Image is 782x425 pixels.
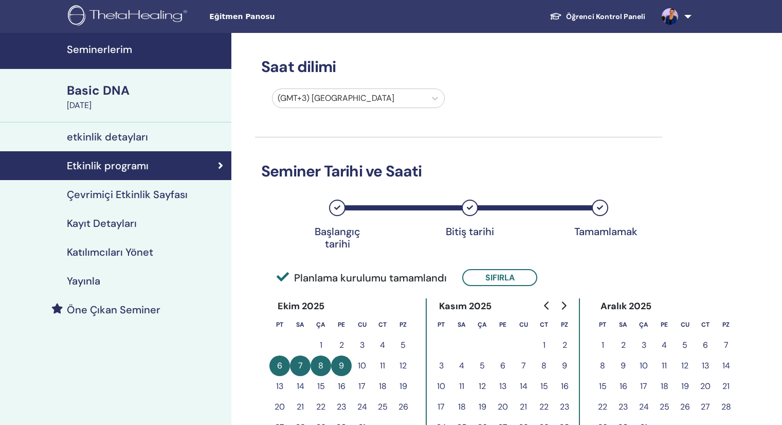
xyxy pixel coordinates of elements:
button: 20 [493,397,513,417]
button: 16 [613,376,633,397]
button: 28 [716,397,736,417]
th: Çarşamba [472,314,493,335]
button: 3 [633,335,654,356]
h4: Çevrimiçi Etkinlik Sayfası [67,188,188,201]
button: 7 [716,335,736,356]
th: Salı [290,314,311,335]
img: graduation-cap-white.svg [550,12,562,21]
button: 13 [695,356,716,376]
th: Perşembe [331,314,352,335]
h4: Kayıt Detayları [67,217,137,229]
button: 14 [290,376,311,397]
a: Öğrenci Kontrol Paneli [541,7,653,26]
button: 11 [372,356,393,376]
button: 10 [352,356,372,376]
button: 12 [472,376,493,397]
button: 7 [513,356,534,376]
button: 10 [633,356,654,376]
button: 24 [352,397,372,417]
button: 1 [311,335,331,356]
button: 5 [393,335,413,356]
th: Çarşamba [633,314,654,335]
a: Basic DNA[DATE] [61,82,231,112]
button: 21 [716,376,736,397]
button: 24 [633,397,654,417]
button: 9 [613,356,633,376]
button: 13 [493,376,513,397]
div: Basic DNA [67,82,225,99]
h4: Yayınla [67,275,100,287]
th: Salı [451,314,472,335]
button: 12 [393,356,413,376]
button: 11 [654,356,675,376]
span: Planlama kurulumu tamamlandı [277,270,447,286]
button: 22 [592,397,613,417]
div: Bitiş tarihi [444,225,496,238]
button: 20 [269,397,290,417]
button: 17 [352,376,372,397]
button: 16 [554,376,575,397]
button: 15 [592,376,613,397]
button: 26 [675,397,695,417]
button: 27 [695,397,716,417]
button: 13 [269,376,290,397]
button: 19 [472,397,493,417]
button: 5 [675,335,695,356]
img: logo.png [68,5,191,28]
button: 2 [331,335,352,356]
button: Go to next month [555,295,572,316]
button: 9 [554,356,575,376]
button: 23 [331,397,352,417]
button: 22 [311,397,331,417]
button: Sıfırla [462,269,537,286]
button: 1 [592,335,613,356]
button: 6 [493,356,513,376]
th: Cuma [675,314,695,335]
button: 18 [451,397,472,417]
th: Perşembe [654,314,675,335]
button: 21 [290,397,311,417]
button: 12 [675,356,695,376]
th: Cuma [513,314,534,335]
button: 9 [331,356,352,376]
button: 19 [675,376,695,397]
button: 20 [695,376,716,397]
th: Salı [613,314,633,335]
div: Tamamlamak [574,225,626,238]
button: 5 [472,356,493,376]
button: 18 [654,376,675,397]
th: Pazartesi [592,314,613,335]
button: 2 [554,335,575,356]
button: 16 [331,376,352,397]
button: 6 [695,335,716,356]
button: 25 [654,397,675,417]
th: Pazar [393,314,413,335]
th: Cumartesi [695,314,716,335]
button: 3 [352,335,372,356]
th: Pazartesi [269,314,290,335]
h4: etkinlik detayları [67,131,148,143]
button: 2 [613,335,633,356]
button: 14 [513,376,534,397]
button: 21 [513,397,534,417]
span: Eğitmen Panosu [209,11,363,22]
h4: Seminerlerim [67,43,225,56]
h4: Etkinlik programı [67,160,149,172]
button: 18 [372,376,393,397]
th: Pazartesi [431,314,451,335]
button: 8 [311,356,331,376]
h3: Saat dilimi [255,58,662,76]
button: 11 [451,376,472,397]
th: Cumartesi [372,314,393,335]
button: 17 [633,376,654,397]
button: Go to previous month [539,295,555,316]
div: Başlangıç tarihi [312,225,363,250]
button: 4 [372,335,393,356]
th: Cumartesi [534,314,554,335]
h4: Öne Çıkan Seminer [67,304,160,316]
button: 8 [534,356,554,376]
button: 7 [290,356,311,376]
button: 8 [592,356,613,376]
button: 4 [654,335,675,356]
th: Perşembe [493,314,513,335]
